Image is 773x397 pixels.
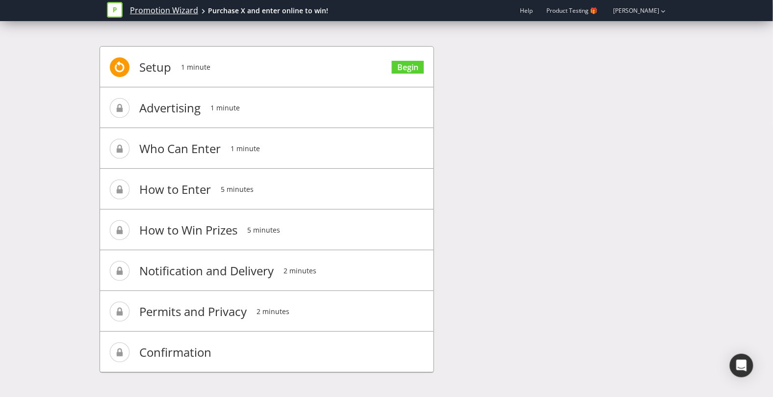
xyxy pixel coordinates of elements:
[730,354,753,377] div: Open Intercom Messenger
[546,6,598,15] span: Product Testing 🎁
[392,61,424,74] a: Begin
[139,333,211,372] span: Confirmation
[210,88,240,128] span: 1 minute
[181,48,210,87] span: 1 minute
[139,292,247,331] span: Permits and Privacy
[231,129,260,168] span: 1 minute
[139,251,274,291] span: Notification and Delivery
[139,88,201,128] span: Advertising
[208,6,328,16] div: Purchase X and enter online to win!
[283,251,316,291] span: 2 minutes
[221,170,254,209] span: 5 minutes
[247,211,280,250] span: 5 minutes
[604,6,660,15] a: [PERSON_NAME]
[139,211,237,250] span: How to Win Prizes
[139,129,221,168] span: Who Can Enter
[139,48,171,87] span: Setup
[257,292,289,331] span: 2 minutes
[520,6,533,15] a: Help
[139,170,211,209] span: How to Enter
[130,5,198,16] a: Promotion Wizard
